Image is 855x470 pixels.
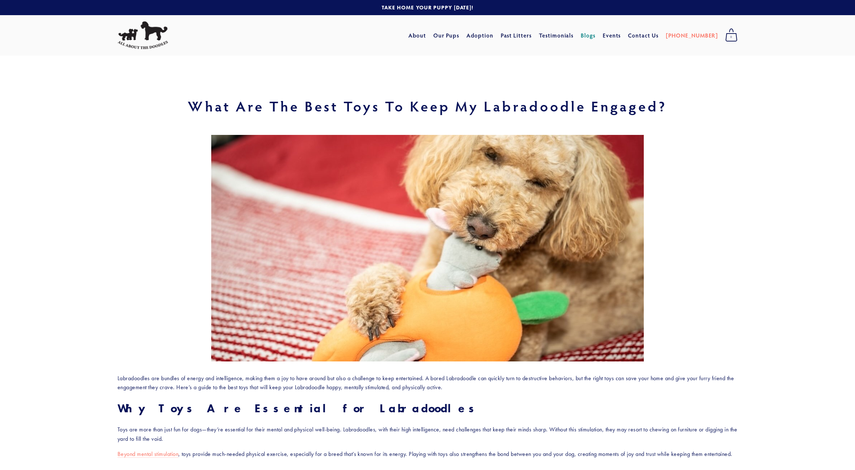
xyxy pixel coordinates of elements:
[433,29,460,42] a: Our Pups
[118,99,737,113] h1: What Are the Best Toys to Keep My Labradoodle Engaged?
[408,29,426,42] a: About
[501,31,532,39] a: Past Litters
[118,425,737,443] p: Toys are more than just fun for dogs—they’re essential for their mental and physical well-being. ...
[725,32,737,42] span: 0
[118,21,168,49] img: All About The Doodles
[666,29,718,42] a: [PHONE_NUMBER]
[118,449,737,459] p: , toys provide much-needed physical exercise, especially for a breed that’s known for its energy....
[722,26,741,44] a: 0 items in cart
[581,29,595,42] a: Blogs
[466,29,493,42] a: Adoption
[118,451,178,458] a: Beyond mental stimulation
[118,401,479,415] strong: Why Toys Are Essential for Labradoodles
[603,29,621,42] a: Events
[118,374,737,392] p: Labradoodles are bundles of energy and intelligence, making them a joy to have around but also a ...
[628,29,659,42] a: Contact Us
[539,29,574,42] a: Testimonials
